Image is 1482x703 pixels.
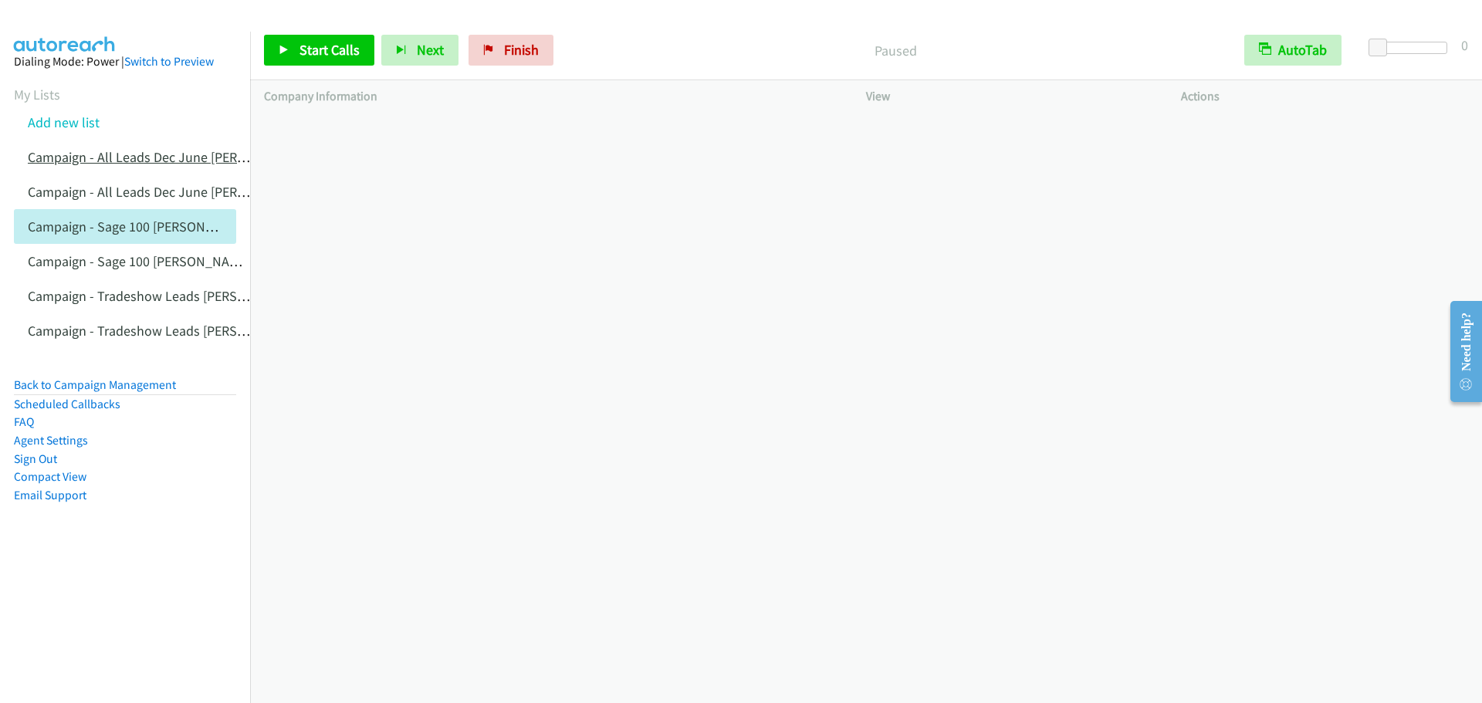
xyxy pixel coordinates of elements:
button: AutoTab [1244,35,1342,66]
p: Paused [574,40,1216,61]
p: Company Information [264,87,838,106]
iframe: Resource Center [1437,290,1482,413]
a: Back to Campaign Management [14,377,176,392]
span: Next [417,41,444,59]
a: Compact View [14,469,86,484]
a: Scheduled Callbacks [14,397,120,411]
div: 0 [1461,35,1468,56]
a: Campaign - All Leads Dec June [PERSON_NAME] Cloned [28,183,353,201]
a: Campaign - Sage 100 [PERSON_NAME] [28,218,250,235]
a: Sign Out [14,451,57,466]
div: Dialing Mode: Power | [14,52,236,71]
a: Switch to Preview [124,54,214,69]
span: Finish [504,41,539,59]
a: Email Support [14,488,86,502]
a: Agent Settings [14,433,88,448]
p: View [866,87,1153,106]
span: Start Calls [299,41,360,59]
a: Campaign - Tradeshow Leads [PERSON_NAME] [28,287,300,305]
a: FAQ [14,414,34,429]
a: My Lists [14,86,60,103]
button: Next [381,35,458,66]
a: Campaign - Tradeshow Leads [PERSON_NAME] Cloned [28,322,345,340]
a: Start Calls [264,35,374,66]
a: Finish [469,35,553,66]
div: Delay between calls (in seconds) [1376,42,1447,54]
a: Campaign - All Leads Dec June [PERSON_NAME] [28,148,308,166]
p: Actions [1181,87,1468,106]
a: Add new list [28,113,100,131]
a: Campaign - Sage 100 [PERSON_NAME] Cloned [28,252,295,270]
